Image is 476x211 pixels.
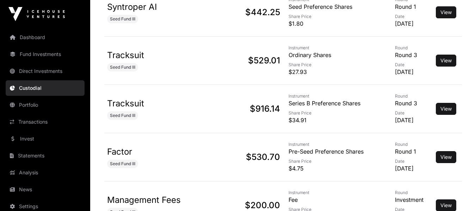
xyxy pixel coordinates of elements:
[107,194,226,206] p: Management Fees
[6,114,85,130] a: Transactions
[289,190,383,196] p: Instrument
[395,68,430,76] p: [DATE]
[289,68,383,76] p: $27.93
[6,97,85,113] a: Portfolio
[289,62,383,68] p: Share Price
[395,45,430,51] p: Round
[436,6,456,18] button: View
[395,142,430,147] p: Round
[6,148,85,163] a: Statements
[395,147,430,156] p: Round 1
[107,147,132,157] a: Factor
[289,110,383,116] p: Share Price
[110,64,135,70] span: Seed Fund III
[395,159,430,164] p: Date
[6,30,85,45] a: Dashboard
[110,161,135,167] span: Seed Fund III
[289,116,383,124] p: $34.91
[289,142,383,147] p: Instrument
[441,177,476,211] iframe: Chat Widget
[234,55,280,66] p: $529.01
[107,98,144,108] a: Tracksuit
[289,14,383,19] p: Share Price
[289,51,383,59] p: Ordinary Shares
[436,55,456,67] button: View
[107,50,144,60] a: Tracksuit
[440,105,452,112] a: View
[395,93,430,99] p: Round
[289,93,383,99] p: Instrument
[234,7,280,18] p: $442.25
[289,99,383,107] p: Series B Preference Shares
[436,151,456,163] button: View
[289,45,383,51] p: Instrument
[289,196,383,204] p: Fee
[395,190,430,196] p: Round
[6,80,85,96] a: Custodial
[6,182,85,197] a: News
[440,202,452,209] a: View
[440,154,452,161] a: View
[289,2,383,11] p: Seed Preference Shares
[395,51,430,59] p: Round 3
[440,57,452,64] a: View
[6,46,85,62] a: Fund Investments
[6,165,85,180] a: Analysis
[395,164,430,173] p: [DATE]
[107,2,157,12] a: Syntroper AI
[395,196,430,204] p: Investment
[289,19,383,28] p: $1.80
[395,110,430,116] p: Date
[6,63,85,79] a: Direct Investments
[289,159,383,164] p: Share Price
[440,9,452,16] a: View
[8,7,65,21] img: Icehouse Ventures Logo
[6,131,85,147] a: Invest
[395,14,430,19] p: Date
[395,19,430,28] p: [DATE]
[234,200,280,211] p: $200.00
[289,147,383,156] p: Pre-Seed Preference Shares
[395,116,430,124] p: [DATE]
[234,151,280,163] p: $530.70
[436,103,456,115] button: View
[395,62,430,68] p: Date
[110,16,135,22] span: Seed Fund III
[234,103,280,114] p: $916.14
[395,99,430,107] p: Round 3
[289,164,383,173] p: $4.75
[110,113,135,118] span: Seed Fund III
[395,2,430,11] p: Round 1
